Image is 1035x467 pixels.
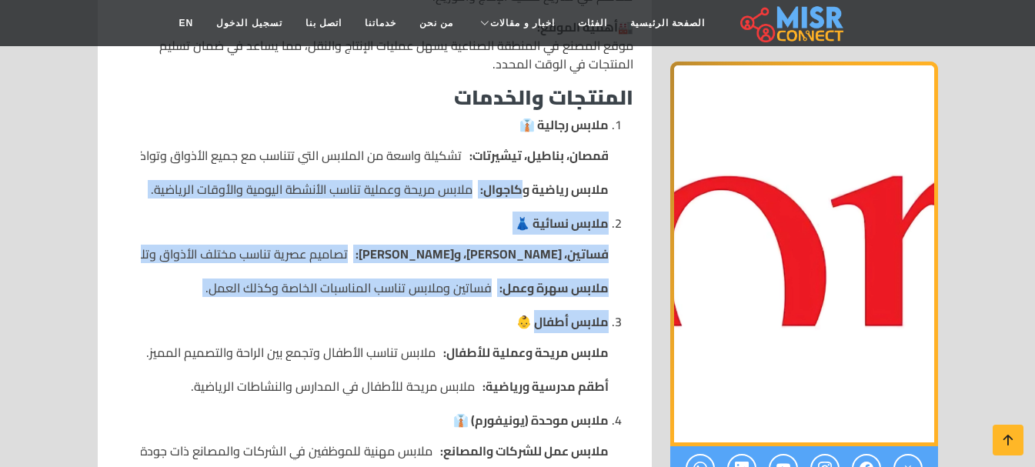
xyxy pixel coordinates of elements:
[141,442,609,460] li: ملابس مهنية للموظفين في الشركات والمصانع ذات جودة عالية وتصاميم مريحة.
[443,343,609,362] strong: ملابس مريحة وعملية للأطفال:
[480,180,609,198] strong: ملابس رياضية وكاجوال:
[566,8,619,38] a: الفئات
[168,8,205,38] a: EN
[353,8,408,38] a: خدماتنا
[294,8,353,38] a: اتصل بنا
[490,16,555,30] span: اخبار و مقالات
[454,78,633,116] strong: المنتجات والخدمات
[205,8,293,38] a: تسجيل الدخول
[141,146,609,165] li: تشكيلة واسعة من الملابس التي تتناسب مع جميع الأذواق وتواكب أحدث الموضات.
[453,409,609,432] strong: ملابس موحدة (يونيفورم) 👔
[465,8,566,38] a: اخبار و مقالات
[141,245,609,263] li: تصاميم عصرية تناسب مختلف الأذواق وتلبي احتياجات المرأة العصرية.
[141,377,609,395] li: ملابس مريحة للأطفال في المدارس والنشاطات الرياضية.
[670,62,938,446] img: مصنع أور للملابس
[141,343,609,362] li: ملابس تناسب الأطفال وتجمع بين الراحة والتصميم المميز.
[516,310,609,333] strong: ملابس أطفال 👶
[141,279,609,297] li: فساتين وملابس تناسب المناسبات الخاصة وكذلك العمل.
[141,180,609,198] li: ملابس مريحة وعملية تناسب الأنشطة اليومية والأوقات الرياضية.
[515,212,609,235] strong: ملابس نسائية 👗
[408,8,465,38] a: من نحن
[356,245,609,263] strong: فساتين، [PERSON_NAME]، و[PERSON_NAME]:
[619,8,716,38] a: الصفحة الرئيسية
[519,113,609,136] strong: ملابس رجالية 👔
[469,146,609,165] strong: قمصان، بناطيل، تيشيرتات:
[670,62,938,446] div: 1 / 1
[482,377,609,395] strong: أطقم مدرسية ورياضية:
[740,4,843,42] img: main.misr_connect
[440,442,609,460] strong: ملابس عمل للشركات والمصانع:
[499,279,609,297] strong: ملابس سهرة وعمل:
